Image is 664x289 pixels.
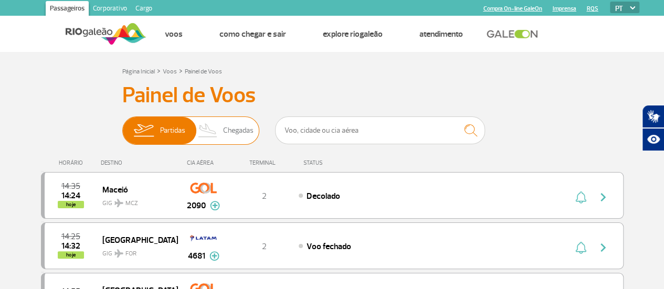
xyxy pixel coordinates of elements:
[131,1,156,18] a: Cargo
[193,117,224,144] img: slider-desembarque
[575,191,586,204] img: sino-painel-voo.svg
[122,82,542,109] h3: Painel de Voos
[323,29,383,39] a: Explore RIOgaleão
[307,191,340,201] span: Decolado
[209,251,219,261] img: mais-info-painel-voo.svg
[89,1,131,18] a: Corporativo
[275,116,485,144] input: Voo, cidade ou cia aérea
[58,251,84,259] span: hoje
[177,159,230,166] div: CIA AÉREA
[642,105,664,128] button: Abrir tradutor de língua de sinais.
[552,5,576,12] a: Imprensa
[58,201,84,208] span: hoje
[122,68,155,76] a: Página Inicial
[187,199,206,212] span: 2090
[102,193,170,208] span: GIG
[163,68,177,76] a: Voos
[61,233,80,240] span: 2025-08-25 14:25:00
[61,242,80,250] span: 2025-08-25 14:32:06
[223,117,254,144] span: Chegadas
[179,65,183,77] a: >
[102,243,170,259] span: GIG
[44,159,101,166] div: HORÁRIO
[114,199,123,207] img: destiny_airplane.svg
[262,191,267,201] span: 2
[210,201,220,210] img: mais-info-painel-voo.svg
[642,105,664,151] div: Plugin de acessibilidade da Hand Talk.
[101,159,177,166] div: DESTINO
[185,68,222,76] a: Painel de Voos
[298,159,384,166] div: STATUS
[219,29,286,39] a: Como chegar e sair
[127,117,160,144] img: slider-embarque
[230,159,298,166] div: TERMINAL
[102,183,170,196] span: Maceió
[160,117,185,144] span: Partidas
[125,249,136,259] span: FOR
[483,5,542,12] a: Compra On-line GaleOn
[61,192,80,199] span: 2025-08-25 14:24:10
[597,241,609,254] img: seta-direita-painel-voo.svg
[419,29,463,39] a: Atendimento
[165,29,183,39] a: Voos
[586,5,598,12] a: RQS
[262,241,267,252] span: 2
[575,241,586,254] img: sino-painel-voo.svg
[597,191,609,204] img: seta-direita-painel-voo.svg
[46,1,89,18] a: Passageiros
[102,233,170,247] span: [GEOGRAPHIC_DATA]
[61,183,80,190] span: 2025-08-25 14:35:00
[307,241,351,252] span: Voo fechado
[188,250,205,262] span: 4681
[114,249,123,258] img: destiny_airplane.svg
[125,199,138,208] span: MCZ
[157,65,161,77] a: >
[642,128,664,151] button: Abrir recursos assistivos.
